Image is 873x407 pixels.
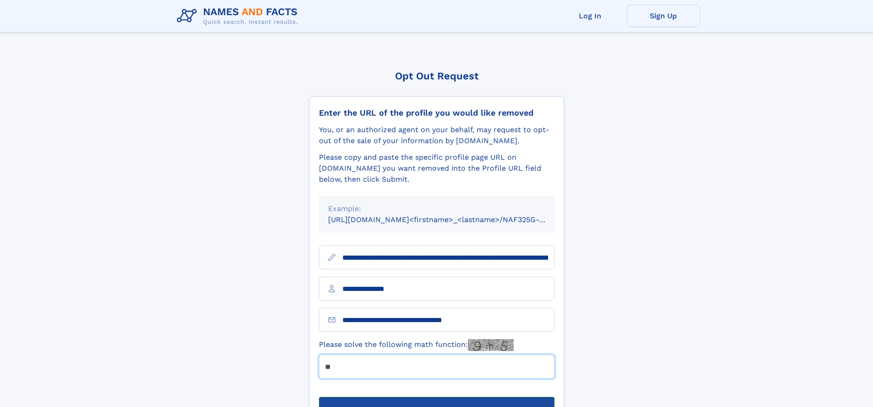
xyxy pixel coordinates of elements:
[319,339,514,351] label: Please solve the following math function:
[173,4,305,28] img: Logo Names and Facts
[328,203,545,214] div: Example:
[319,108,555,118] div: Enter the URL of the profile you would like removed
[627,5,700,27] a: Sign Up
[309,70,564,82] div: Opt Out Request
[328,215,572,224] small: [URL][DOMAIN_NAME]<firstname>_<lastname>/NAF325G-xxxxxxxx
[554,5,627,27] a: Log In
[319,124,555,146] div: You, or an authorized agent on your behalf, may request to opt-out of the sale of your informatio...
[319,152,555,185] div: Please copy and paste the specific profile page URL on [DOMAIN_NAME] you want removed into the Pr...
